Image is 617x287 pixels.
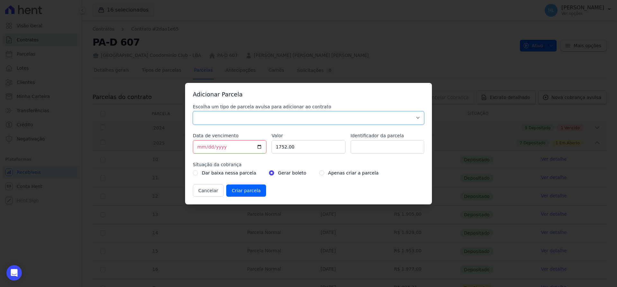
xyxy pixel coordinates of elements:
[226,184,266,197] input: Criar parcela
[351,132,424,139] label: Identificador da parcela
[193,132,266,139] label: Data de vencimento
[193,91,424,98] h3: Adicionar Parcela
[272,132,345,139] label: Valor
[202,169,256,177] label: Dar baixa nessa parcela
[278,169,306,177] label: Gerar boleto
[193,103,424,110] label: Escolha um tipo de parcela avulsa para adicionar ao contrato
[193,161,424,168] label: Situação da cobrança
[328,169,379,177] label: Apenas criar a parcela
[193,184,224,197] button: Cancelar
[6,265,22,281] div: Open Intercom Messenger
